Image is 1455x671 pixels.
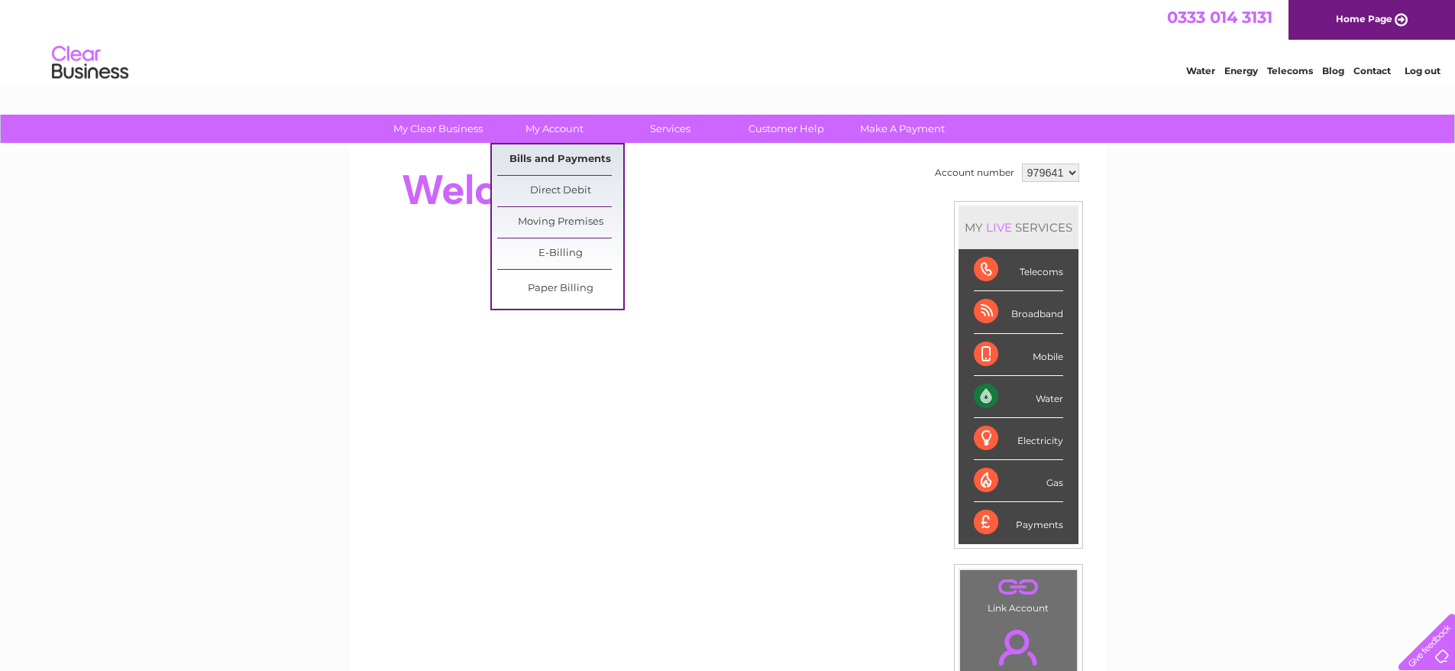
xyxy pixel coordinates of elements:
[375,115,501,143] a: My Clear Business
[497,207,623,238] a: Moving Premises
[497,176,623,206] a: Direct Debit
[491,115,617,143] a: My Account
[931,160,1018,186] td: Account number
[607,115,733,143] a: Services
[974,334,1063,376] div: Mobile
[974,376,1063,418] div: Water
[497,274,623,304] a: Paper Billing
[959,569,1078,618] td: Link Account
[1405,65,1440,76] a: Log out
[964,574,1073,601] a: .
[367,8,1089,74] div: Clear Business is a trading name of Verastar Limited (registered in [GEOGRAPHIC_DATA] No. 3667643...
[839,115,965,143] a: Make A Payment
[1224,65,1258,76] a: Energy
[974,460,1063,502] div: Gas
[974,249,1063,291] div: Telecoms
[1322,65,1344,76] a: Blog
[51,40,129,86] img: logo.png
[723,115,849,143] a: Customer Help
[1267,65,1313,76] a: Telecoms
[1167,8,1272,27] a: 0333 014 3131
[983,220,1015,235] div: LIVE
[959,206,1078,249] div: MY SERVICES
[497,238,623,269] a: E-Billing
[1186,65,1215,76] a: Water
[974,291,1063,333] div: Broadband
[1353,65,1391,76] a: Contact
[497,144,623,175] a: Bills and Payments
[974,418,1063,460] div: Electricity
[974,502,1063,543] div: Payments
